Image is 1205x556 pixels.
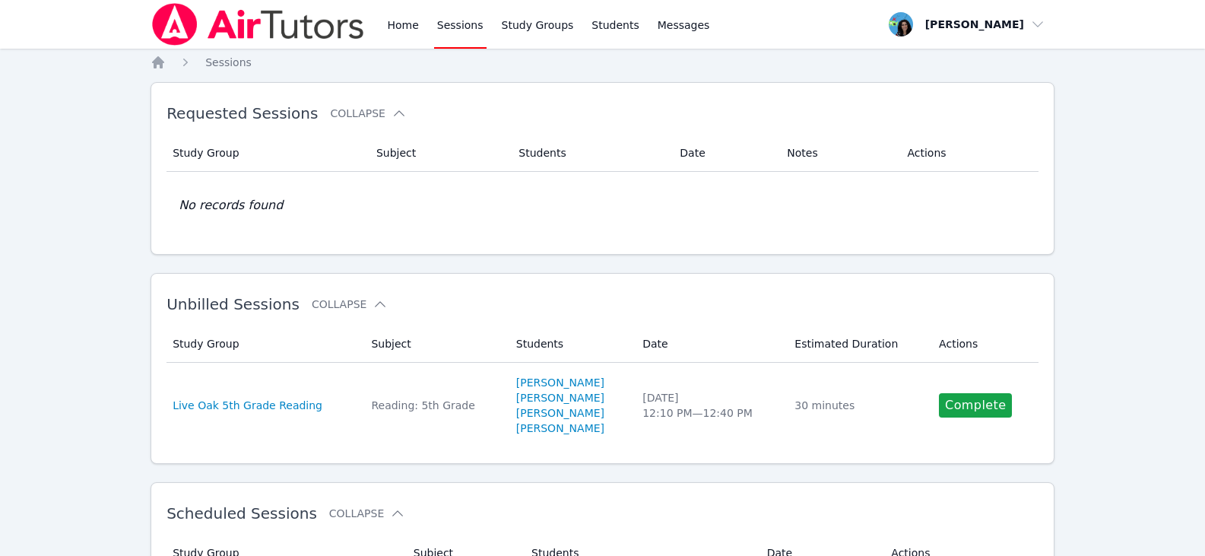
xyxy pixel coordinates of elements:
[516,375,604,390] a: [PERSON_NAME]
[166,363,1039,448] tr: Live Oak 5th Grade ReadingReading: 5th Grade[PERSON_NAME][PERSON_NAME][PERSON_NAME][PERSON_NAME][...
[516,405,604,421] a: [PERSON_NAME]
[166,172,1039,239] td: No records found
[671,135,778,172] th: Date
[367,135,509,172] th: Subject
[166,104,318,122] span: Requested Sessions
[516,421,604,436] a: [PERSON_NAME]
[205,56,252,68] span: Sessions
[166,295,300,313] span: Unbilled Sessions
[633,326,785,363] th: Date
[205,55,252,70] a: Sessions
[642,390,776,421] div: [DATE] 12:10 PM — 12:40 PM
[166,135,367,172] th: Study Group
[371,398,497,413] div: Reading: 5th Grade
[939,393,1012,418] a: Complete
[362,326,506,363] th: Subject
[930,326,1039,363] th: Actions
[173,398,322,413] a: Live Oak 5th Grade Reading
[658,17,710,33] span: Messages
[507,326,633,363] th: Students
[794,398,921,413] div: 30 minutes
[509,135,671,172] th: Students
[778,135,898,172] th: Notes
[166,504,317,523] span: Scheduled Sessions
[898,135,1038,172] th: Actions
[312,297,388,312] button: Collapse
[516,390,604,405] a: [PERSON_NAME]
[330,106,406,121] button: Collapse
[166,326,362,363] th: Study Group
[785,326,930,363] th: Estimated Duration
[151,55,1054,70] nav: Breadcrumb
[329,506,405,521] button: Collapse
[151,3,366,46] img: Air Tutors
